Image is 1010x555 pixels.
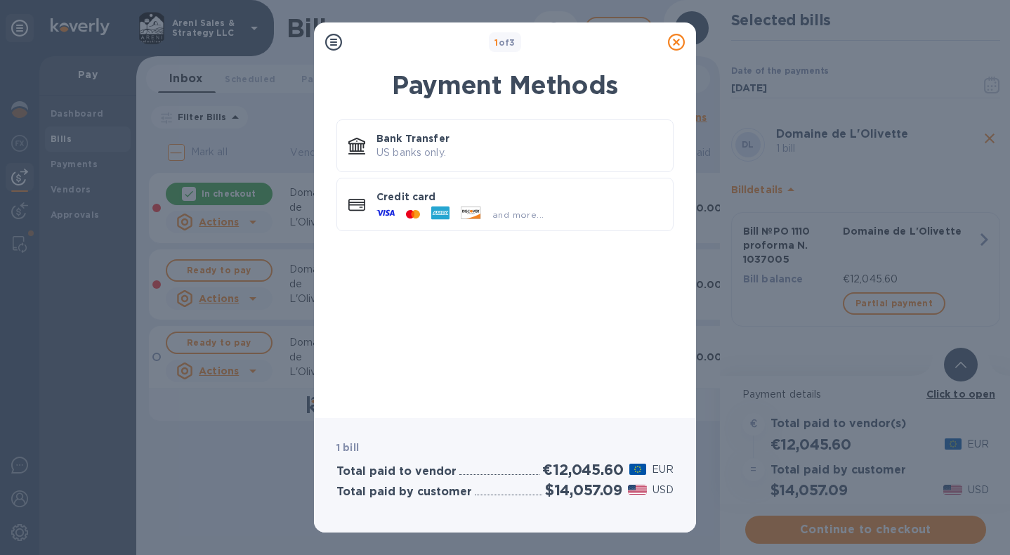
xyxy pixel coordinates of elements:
[545,481,622,499] h2: $14,057.09
[542,461,623,478] h2: €12,045.60
[376,190,662,204] p: Credit card
[336,70,674,100] h1: Payment Methods
[492,209,544,220] span: and more...
[336,442,359,453] b: 1 bill
[494,37,498,48] span: 1
[336,485,472,499] h3: Total paid by customer
[376,131,662,145] p: Bank Transfer
[336,465,457,478] h3: Total paid to vendor
[376,145,662,160] p: US banks only.
[652,462,674,477] p: EUR
[652,483,674,497] p: USD
[494,37,516,48] b: of 3
[628,485,647,495] img: USD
